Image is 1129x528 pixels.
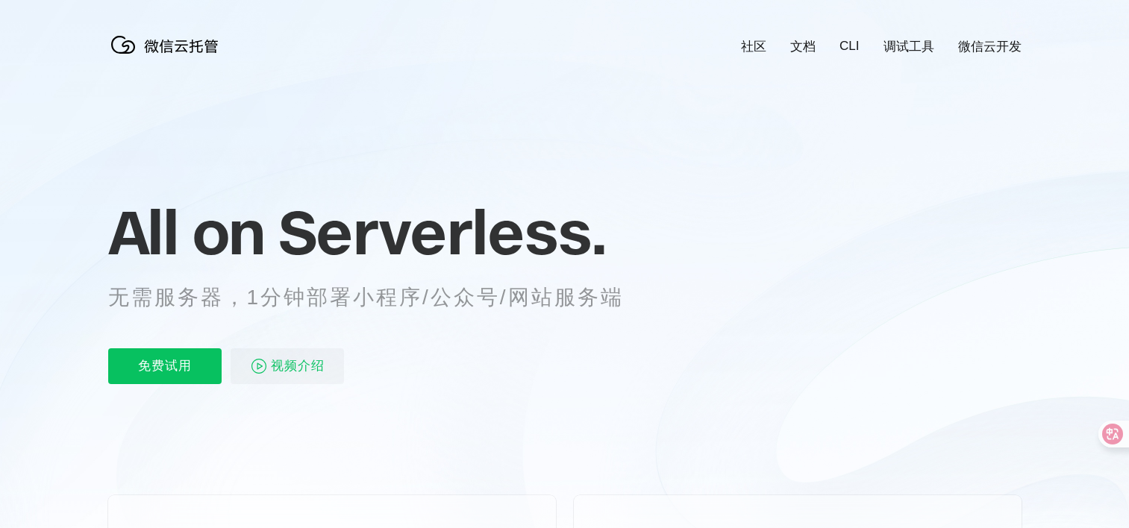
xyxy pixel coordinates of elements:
span: 视频介绍 [271,348,325,384]
a: 文档 [790,38,816,55]
span: Serverless. [278,195,606,269]
a: 微信云托管 [108,49,228,62]
p: 无需服务器，1分钟部署小程序/公众号/网站服务端 [108,283,651,312]
span: All on [108,195,264,269]
a: 调试工具 [884,38,934,55]
a: 社区 [741,38,766,55]
a: 微信云开发 [958,38,1022,55]
img: 微信云托管 [108,30,228,60]
p: 免费试用 [108,348,222,384]
a: CLI [839,39,859,54]
img: video_play.svg [250,357,268,375]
